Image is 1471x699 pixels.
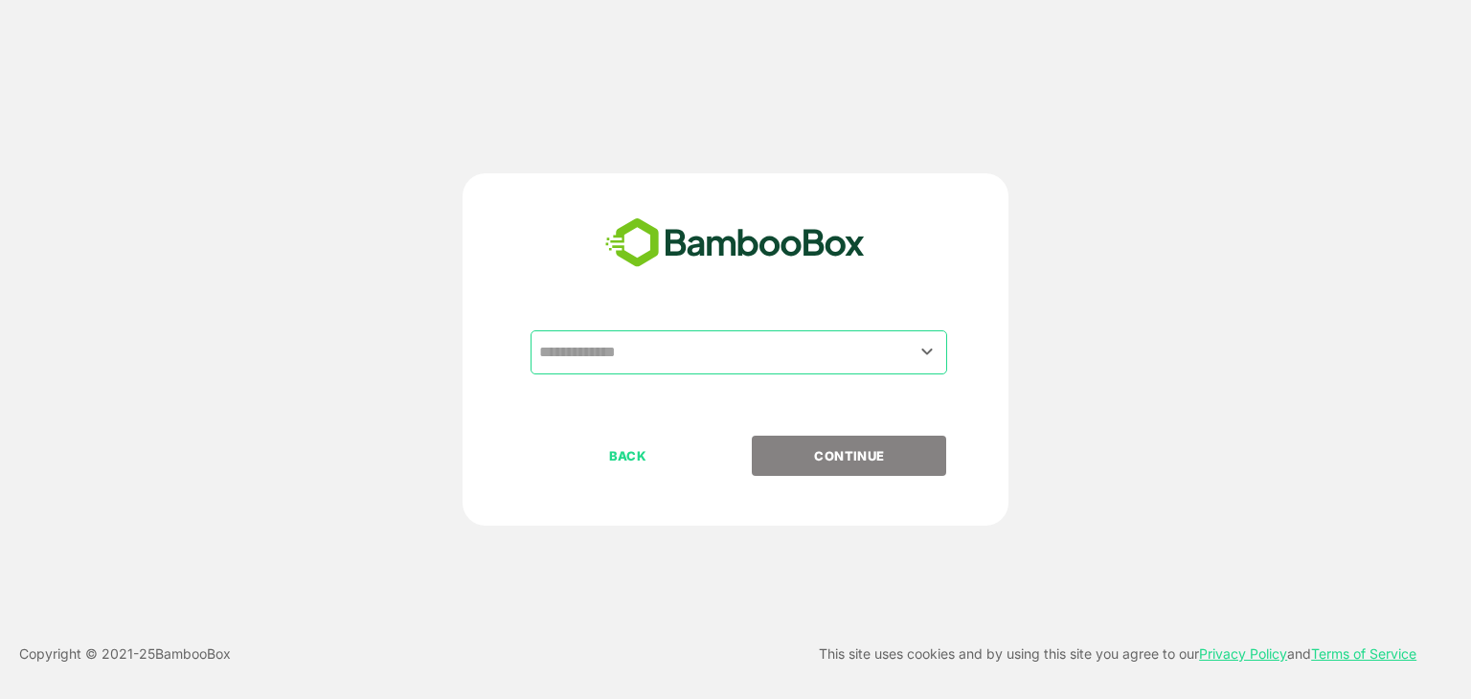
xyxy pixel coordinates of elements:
a: Terms of Service [1311,645,1416,662]
p: CONTINUE [754,445,945,466]
button: Open [915,339,940,365]
p: BACK [532,445,724,466]
button: CONTINUE [752,436,946,476]
p: This site uses cookies and by using this site you agree to our and [819,643,1416,665]
img: bamboobox [595,212,875,275]
a: Privacy Policy [1199,645,1287,662]
p: Copyright © 2021- 25 BambooBox [19,643,231,665]
button: BACK [531,436,725,476]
